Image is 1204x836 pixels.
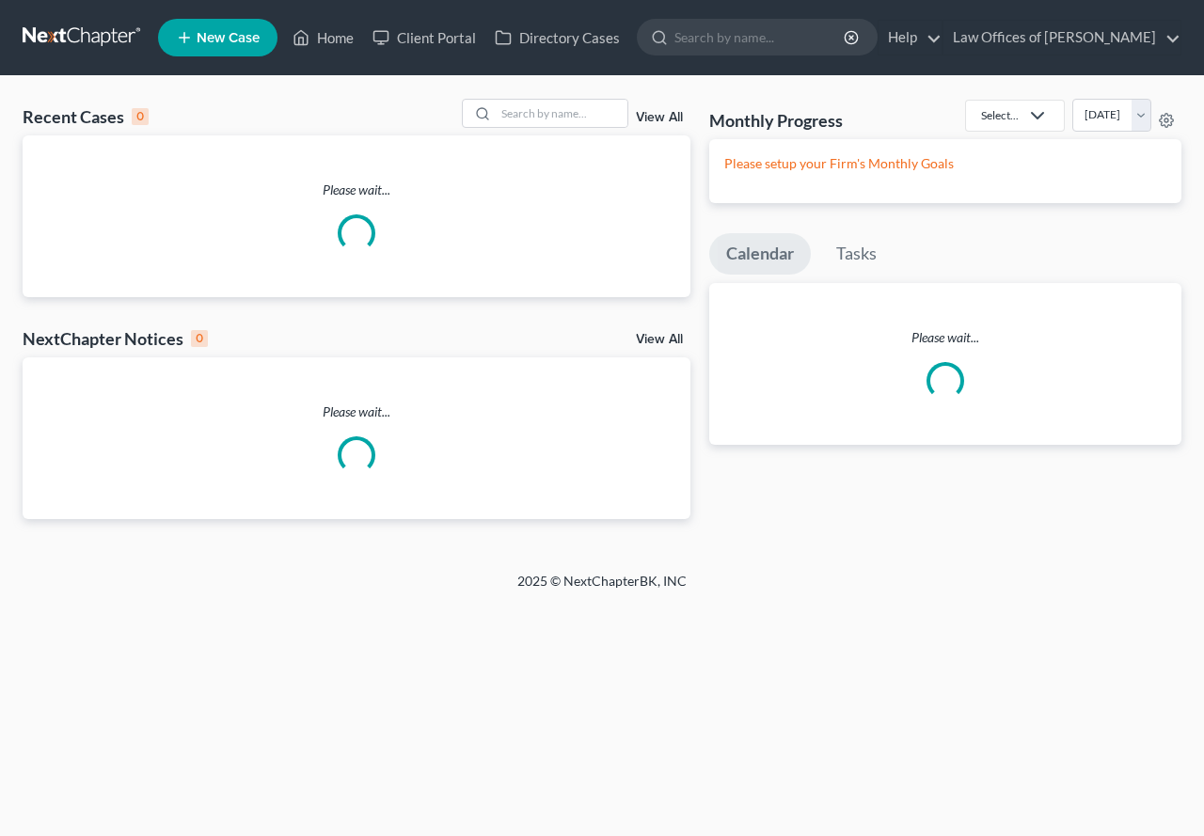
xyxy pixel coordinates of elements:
a: Calendar [709,233,811,275]
p: Please setup your Firm's Monthly Goals [724,154,1166,173]
a: View All [636,333,683,346]
input: Search by name... [674,20,847,55]
div: 0 [132,108,149,125]
a: Directory Cases [485,21,629,55]
p: Please wait... [23,181,690,199]
div: 2025 © NextChapterBK, INC [66,572,1138,606]
input: Search by name... [496,100,627,127]
a: Home [283,21,363,55]
div: Recent Cases [23,105,149,128]
div: NextChapter Notices [23,327,208,350]
a: Law Offices of [PERSON_NAME] [943,21,1180,55]
div: Select... [981,107,1019,123]
a: Help [879,21,942,55]
p: Please wait... [23,402,690,421]
span: New Case [197,31,260,45]
p: Please wait... [709,328,1181,347]
a: Client Portal [363,21,485,55]
h3: Monthly Progress [709,109,843,132]
a: Tasks [819,233,894,275]
a: View All [636,111,683,124]
div: 0 [191,330,208,347]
